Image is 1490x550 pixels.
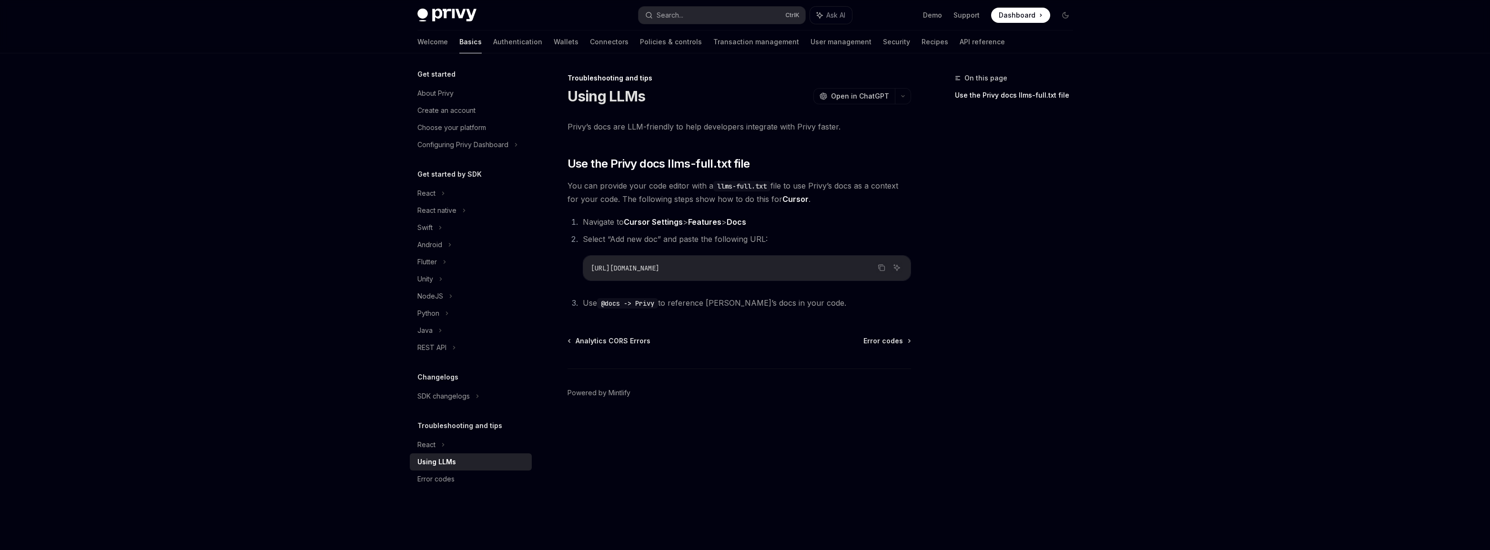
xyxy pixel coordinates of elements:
[417,290,443,302] div: NodeJS
[863,336,903,346] span: Error codes
[657,10,683,21] div: Search...
[999,10,1035,20] span: Dashboard
[417,371,458,383] h5: Changelogs
[826,10,845,20] span: Ask AI
[417,69,456,80] h5: Get started
[960,30,1005,53] a: API reference
[410,470,532,488] a: Error codes
[568,73,911,83] div: Troubleshooting and tips
[713,181,770,191] code: llms-full.txt
[923,10,942,20] a: Demo
[417,456,456,468] div: Using LLMs
[785,11,800,19] span: Ctrl K
[417,88,454,99] div: About Privy
[568,88,646,105] h1: Using LLMs
[417,169,482,180] h5: Get started by SDK
[591,264,659,272] span: [URL][DOMAIN_NAME]
[727,217,746,227] strong: Docs
[583,234,768,244] span: Select “Add new doc” and paste the following URL:
[417,473,455,485] div: Error codes
[640,30,702,53] a: Policies & controls
[624,217,683,227] strong: Cursor Settings
[417,205,456,216] div: React native
[417,439,436,450] div: React
[1058,8,1073,23] button: Toggle dark mode
[417,420,502,431] h5: Troubleshooting and tips
[583,217,746,227] span: Navigate to > >
[688,217,721,227] strong: Features
[493,30,542,53] a: Authentication
[955,88,1081,103] a: Use the Privy docs llms-full.txt file
[417,325,433,336] div: Java
[410,119,532,136] a: Choose your platform
[597,298,658,309] code: @docs -> Privy
[863,336,910,346] a: Error codes
[568,179,911,206] span: You can provide your code editor with a file to use Privy’s docs as a context for your code. The ...
[583,298,846,308] span: Use to reference [PERSON_NAME]’s docs in your code.
[417,9,476,22] img: dark logo
[568,388,630,398] a: Powered by Mintlify
[417,222,433,233] div: Swift
[459,30,482,53] a: Basics
[417,122,486,133] div: Choose your platform
[417,390,470,402] div: SDK changelogs
[590,30,628,53] a: Connectors
[410,102,532,119] a: Create an account
[417,105,476,116] div: Create an account
[417,342,446,353] div: REST API
[810,7,852,24] button: Ask AI
[782,194,809,204] a: Cursor
[891,261,903,274] button: Ask AI
[639,7,805,24] button: Search...CtrlK
[875,261,888,274] button: Copy the contents from the code block
[417,256,437,268] div: Flutter
[991,8,1050,23] a: Dashboard
[410,85,532,102] a: About Privy
[964,72,1007,84] span: On this page
[417,188,436,199] div: React
[831,91,889,101] span: Open in ChatGPT
[813,88,895,104] button: Open in ChatGPT
[568,336,650,346] a: Analytics CORS Errors
[417,239,442,250] div: Android
[713,30,799,53] a: Transaction management
[417,139,508,150] div: Configuring Privy Dashboard
[568,156,750,171] span: Use the Privy docs llms-full.txt file
[417,30,448,53] a: Welcome
[410,453,532,470] a: Using LLMs
[417,273,433,285] div: Unity
[576,336,650,346] span: Analytics CORS Errors
[417,308,439,319] div: Python
[554,30,578,53] a: Wallets
[953,10,980,20] a: Support
[922,30,948,53] a: Recipes
[568,120,911,133] span: Privy’s docs are LLM-friendly to help developers integrate with Privy faster.
[883,30,910,53] a: Security
[811,30,872,53] a: User management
